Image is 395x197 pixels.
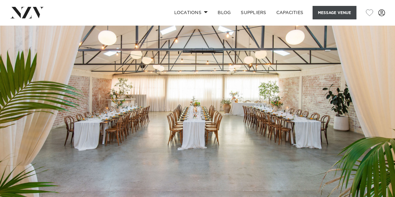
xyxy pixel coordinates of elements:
a: Capacities [271,6,309,19]
a: BLOG [213,6,236,19]
img: nzv-logo.png [10,7,44,18]
a: Locations [169,6,213,19]
a: SUPPLIERS [236,6,271,19]
button: Message Venue [313,6,356,19]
